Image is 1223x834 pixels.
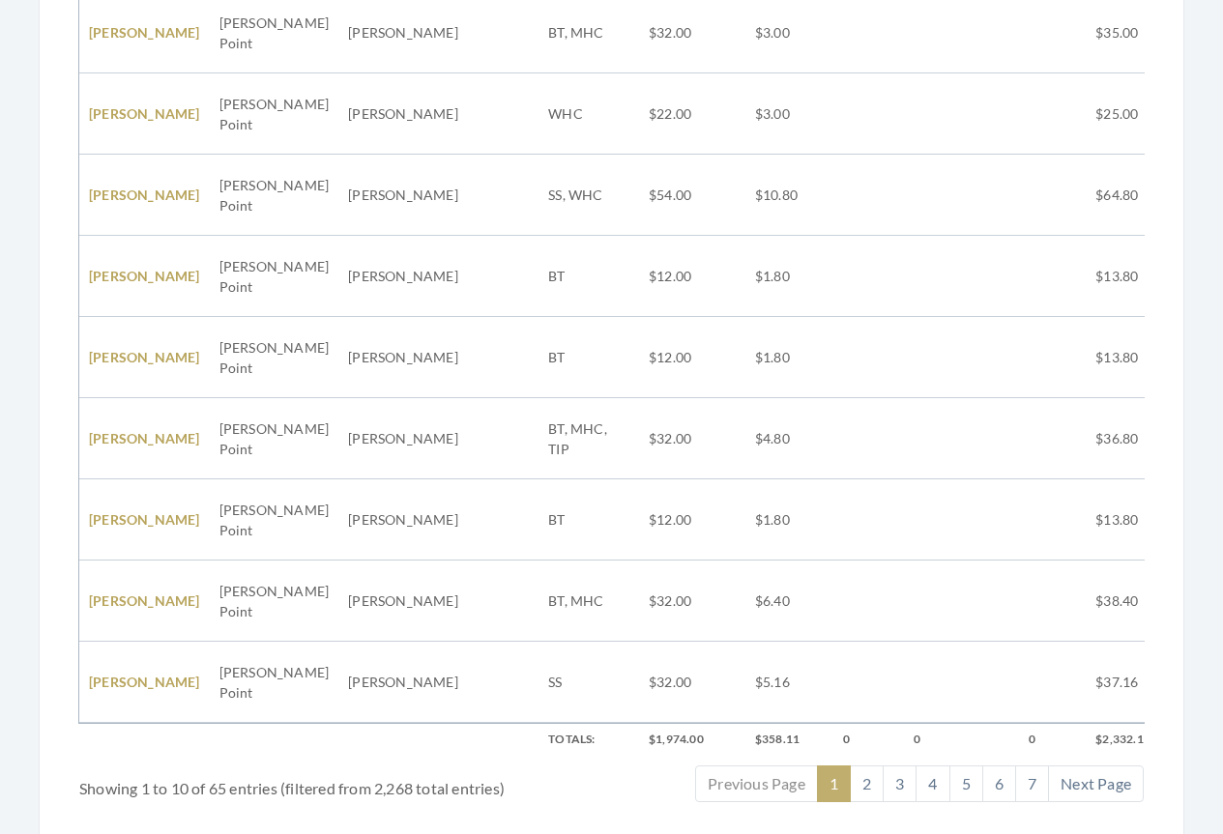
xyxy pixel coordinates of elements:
[916,765,949,802] a: 4
[1086,723,1170,756] th: $2,332.11
[338,155,468,236] td: [PERSON_NAME]
[539,236,639,317] td: BT
[982,765,1016,802] a: 6
[1086,317,1170,398] td: $13.80
[1086,398,1170,479] td: $36.80
[850,765,884,802] a: 2
[639,479,745,561] td: $12.00
[89,430,200,446] a: [PERSON_NAME]
[904,723,1018,756] th: 0
[539,155,639,236] td: SS, WHC
[89,592,200,609] a: [PERSON_NAME]
[210,642,339,723] td: [PERSON_NAME] Point
[338,73,468,155] td: [PERSON_NAME]
[745,723,833,756] th: $358.11
[949,765,983,802] a: 5
[639,398,745,479] td: $32.00
[89,511,200,528] a: [PERSON_NAME]
[210,155,339,236] td: [PERSON_NAME] Point
[639,155,745,236] td: $54.00
[1015,765,1049,802] a: 7
[210,317,339,398] td: [PERSON_NAME] Point
[639,236,745,317] td: $12.00
[338,642,468,723] td: [PERSON_NAME]
[89,187,200,203] a: [PERSON_NAME]
[833,723,904,756] th: 0
[745,642,833,723] td: $5.16
[539,479,639,561] td: BT
[338,236,468,317] td: [PERSON_NAME]
[89,674,200,690] a: [PERSON_NAME]
[745,155,833,236] td: $10.80
[1019,723,1086,756] th: 0
[745,561,833,642] td: $6.40
[745,479,833,561] td: $1.80
[539,73,639,155] td: WHC
[639,73,745,155] td: $22.00
[745,73,833,155] td: $3.00
[1086,479,1170,561] td: $13.80
[1086,236,1170,317] td: $13.80
[338,561,468,642] td: [PERSON_NAME]
[745,317,833,398] td: $1.80
[89,268,200,284] a: [PERSON_NAME]
[89,349,200,365] a: [PERSON_NAME]
[210,73,339,155] td: [PERSON_NAME] Point
[89,24,200,41] a: [PERSON_NAME]
[1086,561,1170,642] td: $38.40
[1086,73,1170,155] td: $25.00
[210,398,339,479] td: [PERSON_NAME] Point
[745,236,833,317] td: $1.80
[639,561,745,642] td: $32.00
[1086,155,1170,236] td: $64.80
[210,479,339,561] td: [PERSON_NAME] Point
[817,765,851,802] a: 1
[745,398,833,479] td: $4.80
[79,763,523,800] div: Showing 1 to 10 of 65 entries (filtered from 2,268 total entries)
[338,317,468,398] td: [PERSON_NAME]
[539,642,639,723] td: SS
[883,765,917,802] a: 3
[639,317,745,398] td: $12.00
[338,479,468,561] td: [PERSON_NAME]
[539,317,639,398] td: BT
[539,561,639,642] td: BT, MHC
[210,561,339,642] td: [PERSON_NAME] Point
[210,236,339,317] td: [PERSON_NAME] Point
[639,642,745,723] td: $32.00
[1086,642,1170,723] td: $37.16
[539,398,639,479] td: BT, MHC, TIP
[338,398,468,479] td: [PERSON_NAME]
[548,732,595,746] strong: Totals:
[1048,765,1144,802] a: Next Page
[89,105,200,122] a: [PERSON_NAME]
[639,723,745,756] th: $1,974.00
